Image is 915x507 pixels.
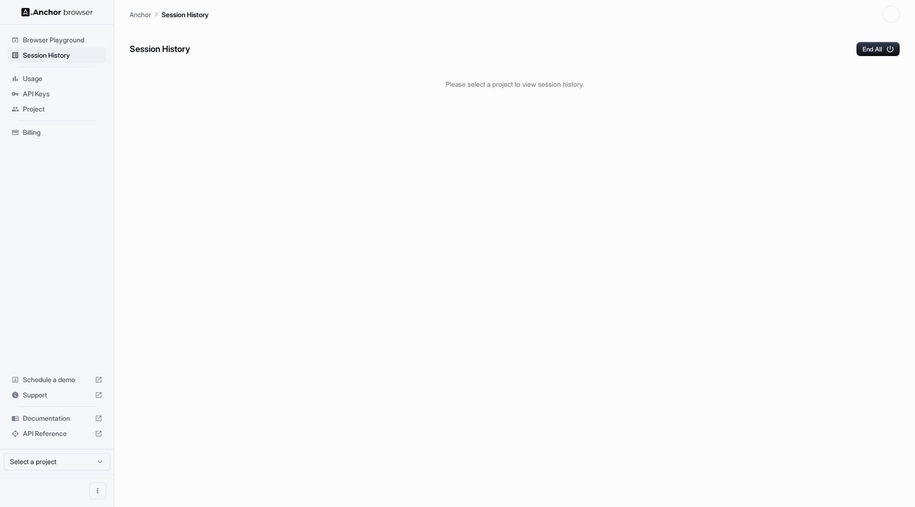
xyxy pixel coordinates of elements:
img: Anchor Logo [21,8,93,17]
div: Project [8,101,106,117]
button: End All [856,42,900,56]
h6: Session History [130,42,190,56]
span: Session History [23,51,102,60]
p: Anchor [130,10,151,20]
div: Documentation [8,411,106,426]
span: Schedule a demo [23,375,91,385]
span: Billing [23,128,102,137]
div: Session History [8,48,106,63]
p: Please select a project to view session history. [130,79,900,89]
span: Documentation [23,414,91,423]
div: API Keys [8,86,106,101]
span: Usage [23,74,102,83]
button: Open menu [89,482,106,499]
span: API Reference [23,429,91,438]
span: Support [23,390,91,400]
span: API Keys [23,89,102,99]
nav: breadcrumb [130,9,209,20]
span: Browser Playground [23,35,102,45]
span: Project [23,104,102,114]
div: Browser Playground [8,32,106,48]
div: API Reference [8,426,106,441]
div: Usage [8,71,106,86]
p: Session History [162,10,209,20]
div: Support [8,387,106,403]
div: Billing [8,125,106,140]
div: Schedule a demo [8,372,106,387]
